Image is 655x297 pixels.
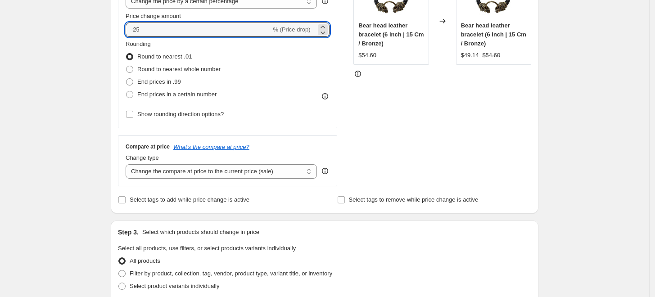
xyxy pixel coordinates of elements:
span: $54.60 [358,52,376,58]
span: Select tags to remove while price change is active [349,196,479,203]
span: Rounding [126,40,151,47]
span: Bear head leather bracelet (6 inch | 15 Cm / Bronze) [461,22,526,47]
input: -15 [126,22,271,37]
p: Select which products should change in price [142,228,259,237]
span: % (Price drop) [273,26,310,33]
span: Select tags to add while price change is active [130,196,249,203]
div: help [321,166,330,175]
span: Change type [126,154,159,161]
span: Round to nearest .01 [137,53,192,60]
span: Filter by product, collection, tag, vendor, product type, variant title, or inventory [130,270,332,277]
span: Select product variants individually [130,283,219,289]
span: $54.60 [482,52,500,58]
span: End prices in .99 [137,78,181,85]
span: Round to nearest whole number [137,66,221,72]
h3: Compare at price [126,143,170,150]
span: Bear head leather bracelet (6 inch | 15 Cm / Bronze) [358,22,424,47]
span: Show rounding direction options? [137,111,224,117]
span: All products [130,257,160,264]
h2: Step 3. [118,228,139,237]
span: End prices in a certain number [137,91,217,98]
span: $49.14 [461,52,479,58]
button: What's the compare at price? [173,144,249,150]
span: Price change amount [126,13,181,19]
span: Select all products, use filters, or select products variants individually [118,245,296,252]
